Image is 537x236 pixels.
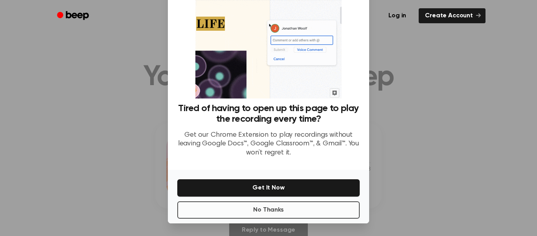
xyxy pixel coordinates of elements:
button: Get It Now [177,179,360,197]
a: Beep [51,8,96,24]
button: No Thanks [177,201,360,219]
p: Get our Chrome Extension to play recordings without leaving Google Docs™, Google Classroom™, & Gm... [177,131,360,158]
a: Create Account [419,8,486,23]
h3: Tired of having to open up this page to play the recording every time? [177,103,360,125]
a: Log in [381,7,414,25]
